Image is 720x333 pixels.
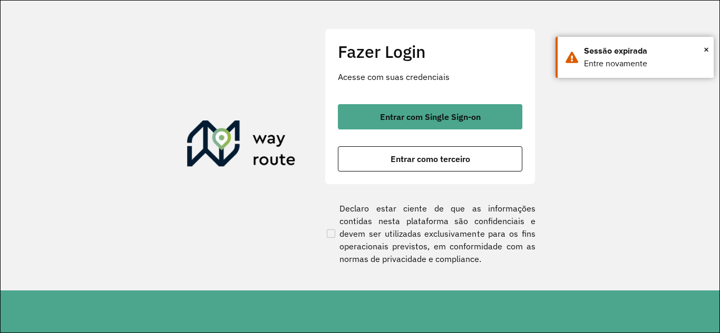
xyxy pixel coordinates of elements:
[187,120,296,171] img: Roteirizador AmbevTech
[704,42,709,57] button: Close
[338,146,522,171] button: button
[338,70,522,83] p: Acesse com suas credenciais
[338,104,522,129] button: button
[325,202,536,265] label: Declaro estar ciente de que as informações contidas nesta plataforma são confidenciais e devem se...
[584,45,706,57] div: Sessão expirada
[380,113,481,121] span: Entrar com Single Sign-on
[338,42,522,62] h2: Fazer Login
[704,42,709,57] span: ×
[391,155,470,163] span: Entrar como terceiro
[584,57,706,70] div: Entre novamente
